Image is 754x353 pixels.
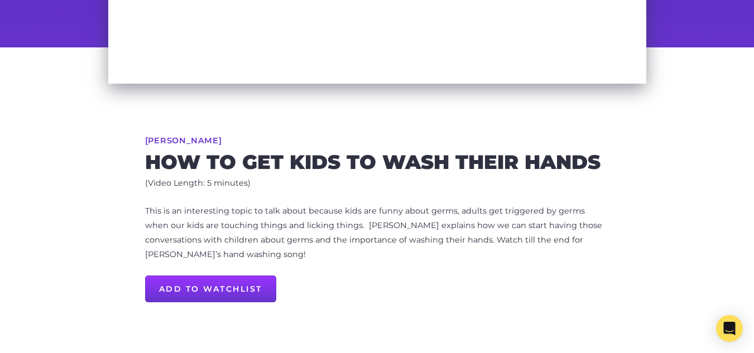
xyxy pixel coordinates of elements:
a: [PERSON_NAME] [145,137,222,144]
div: Open Intercom Messenger [716,315,743,342]
p: This is an interesting topic to talk about because kids are funny about germs, adults get trigger... [145,204,609,262]
a: Add to Watchlist [145,275,276,302]
p: (Video Length: 5 minutes) [145,176,609,191]
h2: How to get kids to wash their hands [145,153,609,171]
